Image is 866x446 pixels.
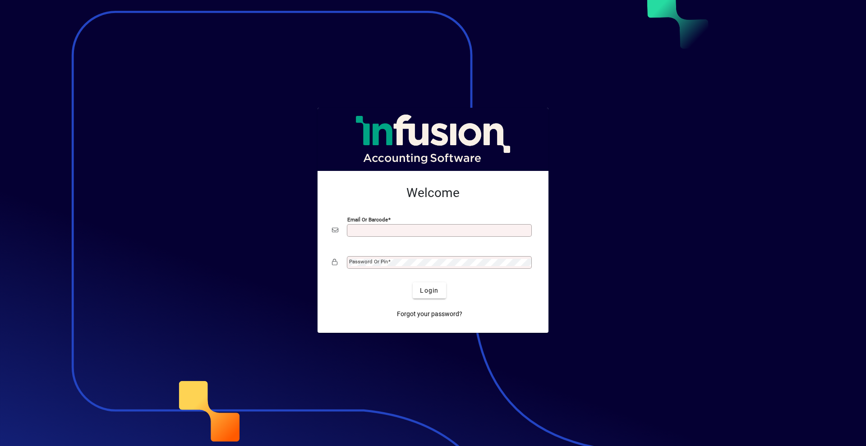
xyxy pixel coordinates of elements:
[393,306,466,322] a: Forgot your password?
[413,282,446,299] button: Login
[332,185,534,201] h2: Welcome
[347,216,388,223] mat-label: Email or Barcode
[397,309,462,319] span: Forgot your password?
[349,258,388,265] mat-label: Password or Pin
[420,286,438,295] span: Login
